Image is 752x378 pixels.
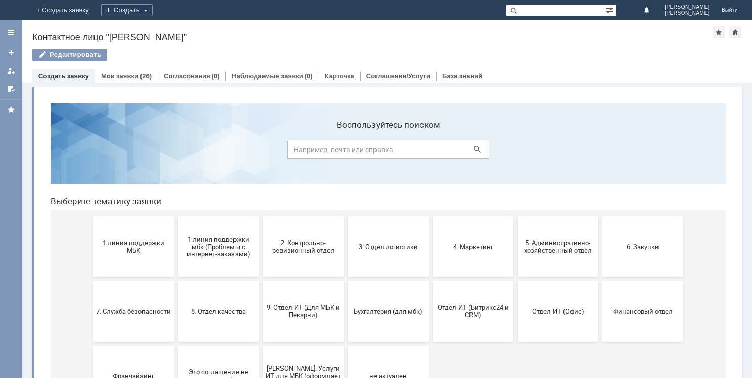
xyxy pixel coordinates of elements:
[478,212,553,220] span: Отдел-ИТ (Офис)
[475,121,556,182] button: 5. Административно-хозяйственный отдел
[560,186,641,247] button: Финансовый отдел
[101,72,138,80] a: Мои заявки
[563,212,638,220] span: Финансовый отдел
[393,148,468,155] span: 4. Маркетинг
[135,186,216,247] button: 8. Отдел качества
[605,5,616,14] span: Расширенный поиск
[390,186,471,247] button: Отдел-ИТ (Битрикс24 и CRM)
[223,144,298,159] span: 2. Контрольно-ревизионный отдел
[51,251,131,311] button: Франчайзинг
[54,212,128,220] span: 7. Служба безопасности
[220,121,301,182] button: 2. Контрольно-ревизионный отдел
[38,72,89,80] a: Создать заявку
[305,121,386,182] button: 3. Отдел логистики
[475,186,556,247] button: Отдел-ИТ (Офис)
[560,121,641,182] button: 6. Закупки
[212,72,220,80] div: (0)
[478,144,553,159] span: 5. Административно-хозяйственный отдел
[325,72,354,80] a: Карточка
[729,26,741,38] div: Сделать домашней страницей
[3,63,19,79] a: Мои заявки
[164,72,210,80] a: Согласования
[138,212,213,220] span: 8. Отдел качества
[220,186,301,247] button: 9. Отдел-ИТ (Для МБК и Пекарни)
[665,4,710,10] span: [PERSON_NAME]
[101,4,153,16] div: Создать
[220,251,301,311] button: [PERSON_NAME]. Услуги ИТ для МБК (оформляет L1)
[245,25,447,35] label: Воспользуйтесь поиском
[223,269,298,292] span: [PERSON_NAME]. Услуги ИТ для МБК (оформляет L1)
[305,186,386,247] button: Бухгалтерия (для мбк)
[138,140,213,163] span: 1 линия поддержки мбк (Проблемы с интернет-заказами)
[54,144,128,159] span: 1 линия поддержки МБК
[223,209,298,224] span: 9. Отдел-ИТ (Для МБК и Пекарни)
[140,72,152,80] div: (26)
[366,72,430,80] a: Соглашения/Услуги
[3,44,19,61] a: Создать заявку
[393,209,468,224] span: Отдел-ИТ (Битрикс24 и CRM)
[3,81,19,97] a: Мои согласования
[308,212,383,220] span: Бухгалтерия (для мбк)
[231,72,303,80] a: Наблюдаемые заявки
[305,251,386,311] button: не актуален
[135,251,216,311] button: Это соглашение не активно!
[308,277,383,285] span: не актуален
[135,121,216,182] button: 1 линия поддержки мбк (Проблемы с интернет-заказами)
[51,121,131,182] button: 1 линия поддержки МБК
[563,148,638,155] span: 6. Закупки
[308,148,383,155] span: 3. Отдел логистики
[665,10,710,16] span: [PERSON_NAME]
[390,121,471,182] button: 4. Маркетинг
[713,26,725,38] div: Добавить в избранное
[305,72,313,80] div: (0)
[51,186,131,247] button: 7. Служба безопасности
[8,101,683,111] header: Выберите тематику заявки
[32,32,713,42] div: Контактное лицо "[PERSON_NAME]"
[245,45,447,64] input: Например, почта или справка
[442,72,482,80] a: База знаний
[138,273,213,289] span: Это соглашение не активно!
[54,277,128,285] span: Франчайзинг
